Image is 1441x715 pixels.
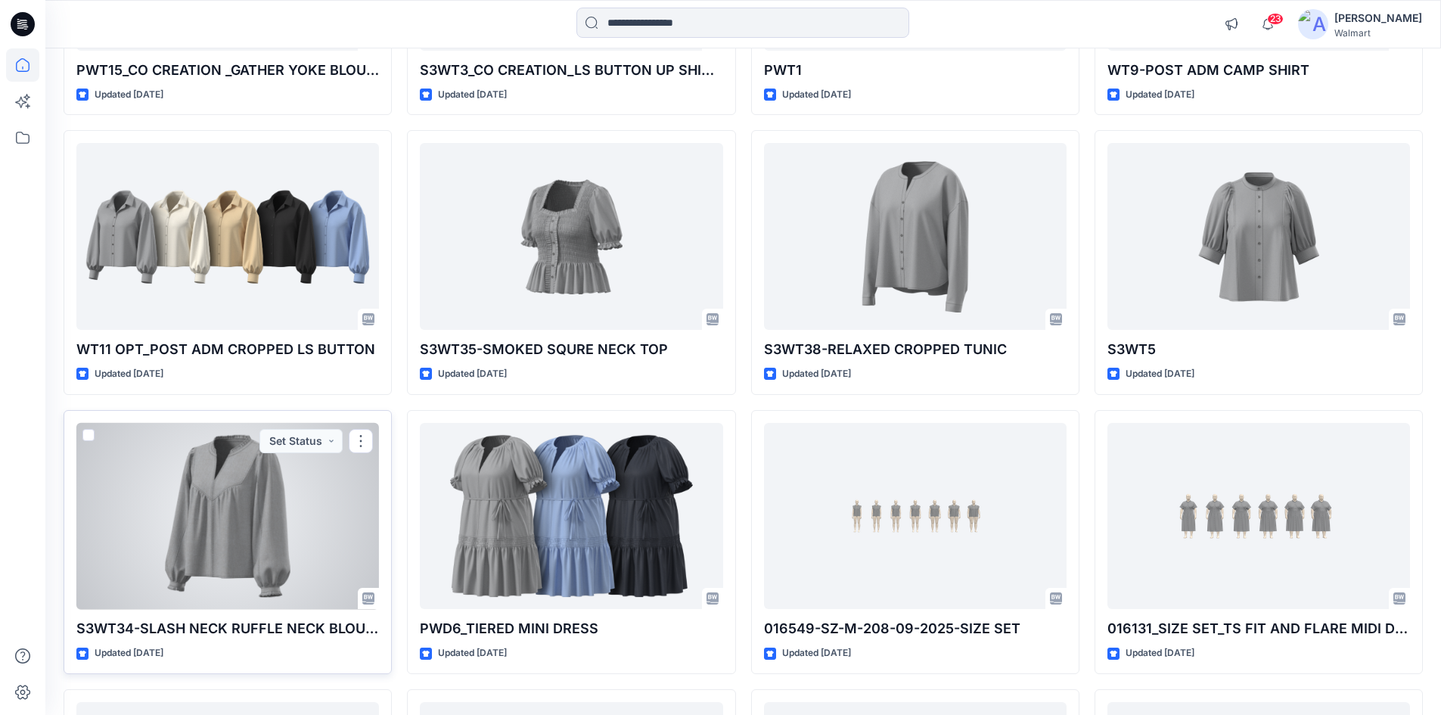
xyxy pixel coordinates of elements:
p: Updated [DATE] [438,645,507,661]
a: 016131_SIZE SET_TS FIT AND FLARE MIDI DRESS [1107,423,1410,610]
p: Updated [DATE] [438,366,507,382]
img: avatar [1298,9,1328,39]
p: Updated [DATE] [1126,366,1194,382]
a: 016549-SZ-M-208-09-2025-SIZE SET [764,423,1067,610]
p: S3WT34-SLASH NECK RUFFLE NECK BLOUSE [76,618,379,639]
p: 016131_SIZE SET_TS FIT AND FLARE MIDI DRESS [1107,618,1410,639]
span: 23 [1267,13,1284,25]
p: WT9-POST ADM CAMP SHIRT [1107,60,1410,81]
a: S3WT34-SLASH NECK RUFFLE NECK BLOUSE [76,423,379,610]
p: PWD6_TIERED MINI DRESS [420,618,722,639]
p: Updated [DATE] [1126,87,1194,103]
p: Updated [DATE] [95,87,163,103]
a: PWD6_TIERED MINI DRESS [420,423,722,610]
a: S3WT38-RELAXED CROPPED TUNIC [764,143,1067,330]
div: Walmart [1334,27,1422,39]
a: S3WT5 [1107,143,1410,330]
div: [PERSON_NAME] [1334,9,1422,27]
p: S3WT35-SMOKED SQURE NECK TOP [420,339,722,360]
p: 016549-SZ-M-208-09-2025-SIZE SET [764,618,1067,639]
p: Updated [DATE] [782,87,851,103]
a: WT11 OPT_POST ADM CROPPED LS BUTTON [76,143,379,330]
p: Updated [DATE] [95,366,163,382]
p: Updated [DATE] [1126,645,1194,661]
p: Updated [DATE] [95,645,163,661]
p: Updated [DATE] [438,87,507,103]
p: S3WT3_CO CREATION_LS BUTTON UP SHIRT W-GATHERED SLEEVE [420,60,722,81]
p: Updated [DATE] [782,366,851,382]
p: PWT1 [764,60,1067,81]
p: WT11 OPT_POST ADM CROPPED LS BUTTON [76,339,379,360]
p: Updated [DATE] [782,645,851,661]
p: S3WT38-RELAXED CROPPED TUNIC [764,339,1067,360]
a: S3WT35-SMOKED SQURE NECK TOP [420,143,722,330]
p: S3WT5 [1107,339,1410,360]
p: PWT15_CO CREATION _GATHER YOKE BLOUSE [76,60,379,81]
